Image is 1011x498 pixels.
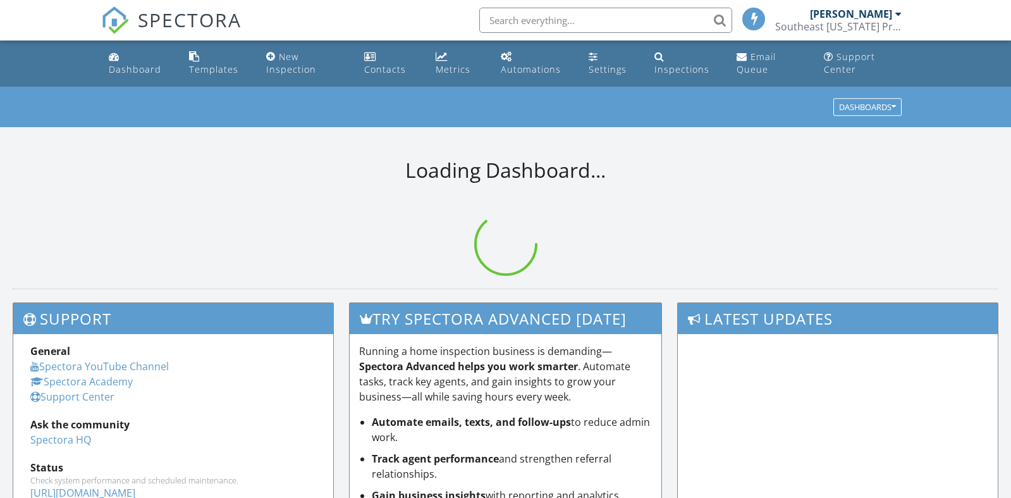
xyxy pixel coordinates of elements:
a: Email Queue [732,46,809,82]
h3: Latest Updates [678,303,998,334]
div: Email Queue [737,51,776,75]
a: Support Center [819,46,907,82]
div: Southeast Ohio Property Inspection [775,20,902,33]
span: SPECTORA [138,6,242,33]
h3: Try spectora advanced [DATE] [350,303,662,334]
a: Templates [184,46,251,82]
strong: General [30,344,70,358]
div: [PERSON_NAME] [810,8,892,20]
p: Running a home inspection business is demanding— . Automate tasks, track key agents, and gain ins... [359,344,653,404]
div: Support Center [824,51,875,75]
a: Support Center [30,390,114,404]
a: SPECTORA [101,17,242,44]
a: Automations (Basic) [496,46,573,82]
a: Spectora Academy [30,375,133,389]
a: Spectora YouTube Channel [30,359,169,373]
img: The Best Home Inspection Software - Spectora [101,6,129,34]
div: Contacts [364,63,406,75]
div: Inspections [654,63,709,75]
input: Search everything... [479,8,732,33]
div: Settings [589,63,627,75]
div: Metrics [436,63,470,75]
h3: Support [13,303,333,334]
div: Check system performance and scheduled maintenance. [30,475,316,485]
a: Spectora HQ [30,433,91,447]
li: to reduce admin work. [372,414,653,445]
div: New Inspection [266,51,316,75]
a: Contacts [359,46,420,82]
div: Templates [189,63,238,75]
div: Status [30,460,316,475]
div: Dashboard [109,63,161,75]
a: Metrics [431,46,486,82]
a: New Inspection [261,46,348,82]
div: Ask the community [30,417,316,432]
strong: Automate emails, texts, and follow-ups [372,415,571,429]
button: Dashboards [833,99,902,116]
strong: Track agent performance [372,452,499,466]
a: Settings [584,46,639,82]
li: and strengthen referral relationships. [372,451,653,482]
a: Inspections [649,46,721,82]
div: Dashboards [839,103,896,112]
a: Dashboard [104,46,174,82]
div: Automations [501,63,561,75]
strong: Spectora Advanced helps you work smarter [359,359,578,373]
